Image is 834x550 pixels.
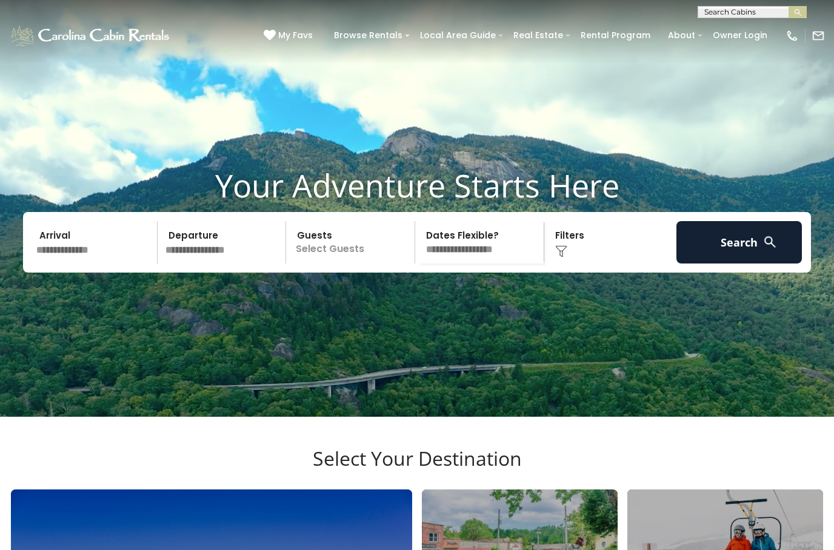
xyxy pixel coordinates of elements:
[555,245,567,257] img: filter--v1.png
[812,29,825,42] img: mail-regular-white.png
[328,26,409,45] a: Browse Rentals
[9,167,825,204] h1: Your Adventure Starts Here
[290,221,415,263] p: Select Guests
[786,29,799,42] img: phone-regular-white.png
[9,24,173,48] img: White-1-1-2.png
[278,29,313,42] span: My Favs
[9,447,825,489] h3: Select Your Destination
[662,26,701,45] a: About
[575,26,656,45] a: Rental Program
[676,221,802,263] button: Search
[264,29,316,42] a: My Favs
[507,26,569,45] a: Real Estate
[707,26,773,45] a: Owner Login
[414,26,502,45] a: Local Area Guide
[762,234,778,250] img: search-regular-white.png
